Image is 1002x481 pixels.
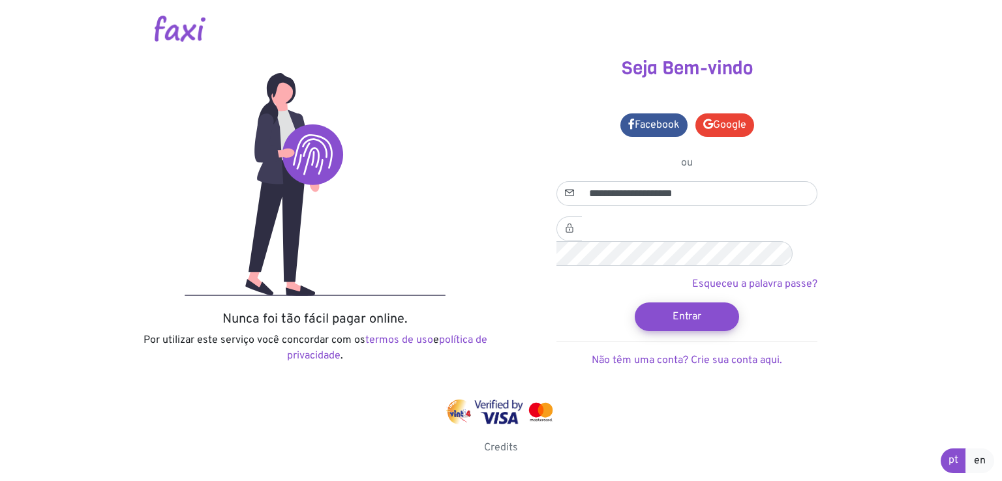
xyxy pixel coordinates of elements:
button: Entrar [635,302,739,331]
a: Facebook [620,113,688,137]
a: Não têm uma conta? Crie sua conta aqui. [592,354,782,367]
h5: Nunca foi tão fácil pagar online. [139,312,491,327]
a: pt [941,448,966,473]
img: vinti4 [446,400,472,424]
a: Esqueceu a palavra passe? [692,278,817,291]
h3: Seja Bem-vindo [511,57,863,80]
img: visa [474,400,523,424]
a: Credits [484,441,518,454]
a: Google [695,113,754,137]
p: Por utilizar este serviço você concordar com os e . [139,332,491,364]
img: mastercard [526,400,556,424]
p: ou [556,155,817,171]
a: termos de uso [365,334,433,347]
a: en [965,448,994,473]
